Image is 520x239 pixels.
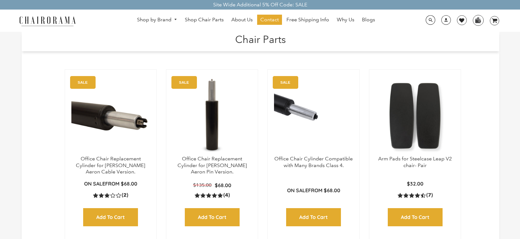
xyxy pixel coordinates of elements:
[173,76,251,156] a: Office Chair Replacement Cylinder for Herman Miller Aeron Pin Version. - chairorama Office Chair ...
[274,76,353,156] img: Office Chair Cylinder Compatible with Many Brands Class 4. - chairorama
[83,208,138,226] input: Add to Cart
[257,15,282,25] a: Contact
[334,15,357,25] a: Why Us
[215,182,231,189] p: $68.00
[84,180,105,187] strong: On Sale
[185,17,224,23] span: Shop Chair Parts
[185,208,240,226] input: Add to Cart
[274,156,353,168] a: Office Chair Cylinder Compatible with Many Brands Class 4.
[122,192,128,199] span: (2)
[376,76,454,156] img: Arm Pads for Steelcase Leap V2 chair- Pair - chairorama
[177,156,247,175] a: Office Chair Replacement Cylinder for [PERSON_NAME] Aeron Pin Version.
[173,76,251,156] img: Office Chair Replacement Cylinder for Herman Miller Aeron Pin Version. - chairorama
[274,76,353,156] a: Office Chair Cylinder Compatible with Many Brands Class 4. - chairorama Office Chair Cylinder Com...
[337,17,354,23] span: Why Us
[182,15,227,25] a: Shop Chair Parts
[362,17,375,23] span: Blogs
[76,156,145,175] a: Office Chair Replacement Cylinder for [PERSON_NAME] Aeron Cable Version.
[16,15,79,26] img: chairorama
[71,76,150,156] a: Office Chair Replacement Cylinder for Herman Miller Aeron Cable Version. - chairorama Office Chai...
[260,17,279,23] span: Contact
[106,15,406,26] nav: DesktopNavigation
[398,192,433,199] a: 4.4 rating (7 votes)
[193,182,215,189] p: $135.00
[223,192,230,199] span: (4)
[283,15,332,25] a: Free Shipping Info
[71,76,150,156] img: Office Chair Replacement Cylinder for Herman Miller Aeron Cable Version. - chairorama
[287,187,308,193] strong: On Sale
[378,156,452,168] a: Arm Pads for Steelcase Leap V2 chair- Pair
[286,208,341,226] input: Add to Cart
[84,180,137,187] p: from $68.00
[280,80,290,84] text: SALE
[134,15,180,25] a: Shop by Brand
[179,80,189,84] text: SALE
[407,180,423,187] p: $32.00
[228,15,256,25] a: About Us
[231,17,253,23] span: About Us
[78,80,88,84] text: SALE
[388,208,443,226] input: Add to Cart
[195,192,230,199] a: 5.0 rating (4 votes)
[473,15,483,25] img: WhatsApp_Image_2024-07-12_at_16.23.01.webp
[359,15,378,25] a: Blogs
[376,76,454,156] a: Arm Pads for Steelcase Leap V2 chair- Pair - chairorama Arm Pads for Steelcase Leap V2 chair- Pai...
[93,192,128,199] a: 3.0 rating (2 votes)
[287,187,340,194] p: from $68.00
[28,32,493,46] h1: Chair Parts
[286,17,329,23] span: Free Shipping Info
[426,192,433,199] span: (7)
